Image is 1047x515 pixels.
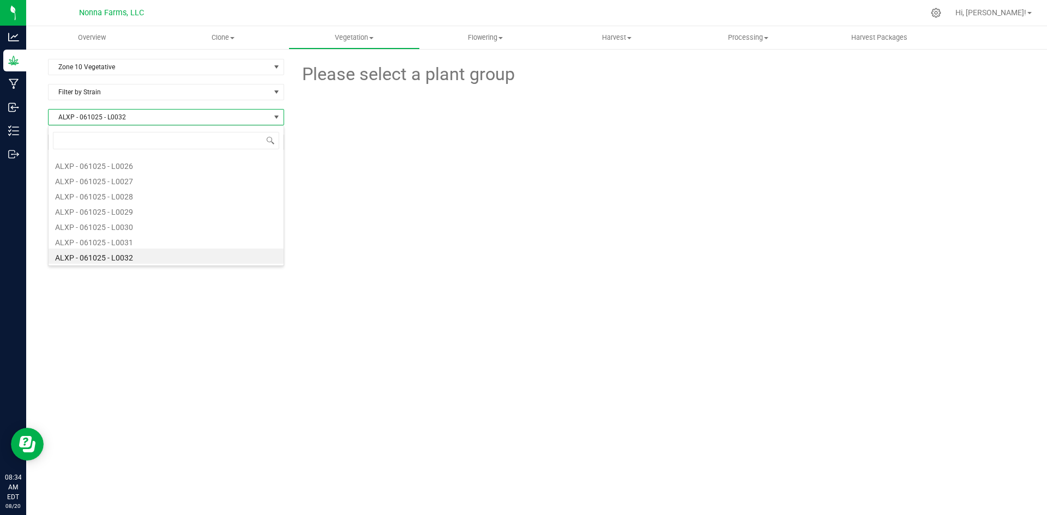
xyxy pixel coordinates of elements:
a: Harvest [551,26,683,49]
iframe: Resource center [11,428,44,461]
inline-svg: Outbound [8,149,19,160]
span: Clone [158,33,288,43]
a: Vegetation [288,26,420,49]
span: Harvest [552,33,682,43]
inline-svg: Analytics [8,32,19,43]
a: Processing [682,26,814,49]
span: Filter by Strain [49,84,270,100]
div: Manage settings [929,8,943,18]
span: Hi, [PERSON_NAME]! [955,8,1026,17]
inline-svg: Inbound [8,102,19,113]
inline-svg: Inventory [8,125,19,136]
a: Clone [158,26,289,49]
a: Harvest Packages [814,26,945,49]
a: Flowering [420,26,551,49]
span: ALXP - 061025 - L0032 [49,110,270,125]
span: Overview [63,33,121,43]
span: Processing [683,33,813,43]
span: Harvest Packages [837,33,922,43]
span: select [270,59,284,75]
inline-svg: Manufacturing [8,78,19,89]
p: 08:34 AM EDT [5,472,21,502]
span: Nonna Farms, LLC [79,8,144,17]
inline-svg: Grow [8,55,19,66]
p: 08/20 [5,502,21,510]
span: Flowering [420,33,551,43]
span: Zone 10 Vegetative [49,59,270,75]
span: Please select a plant group [300,61,515,88]
span: Vegetation [289,33,419,43]
a: Overview [26,26,158,49]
